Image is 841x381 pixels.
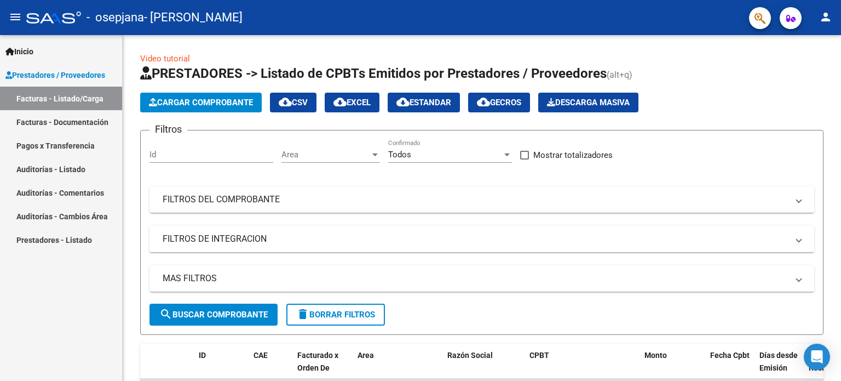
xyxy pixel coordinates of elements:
[388,93,460,112] button: Estandar
[286,304,385,326] button: Borrar Filtros
[149,98,253,107] span: Cargar Comprobante
[149,304,278,326] button: Buscar Comprobante
[149,186,814,213] mat-expansion-panel-header: FILTROS DEL COMPROBANTE
[325,93,379,112] button: EXCEL
[163,194,788,206] mat-panel-title: FILTROS DEL COMPROBANTE
[149,226,814,252] mat-expansion-panel-header: FILTROS DE INTEGRACION
[87,5,144,30] span: - osepjana
[396,98,451,107] span: Estandar
[358,351,374,360] span: Area
[163,272,788,285] mat-panel-title: MAS FILTROS
[468,93,530,112] button: Gecros
[607,70,632,80] span: (alt+q)
[477,95,490,109] mat-icon: cloud_download
[538,93,638,112] app-download-masive: Descarga masiva de comprobantes (adjuntos)
[809,351,839,372] span: Fecha Recibido
[297,351,338,372] span: Facturado x Orden De
[296,308,309,321] mat-icon: delete
[279,98,308,107] span: CSV
[388,150,411,160] span: Todos
[5,46,33,58] span: Inicio
[477,98,521,107] span: Gecros
[159,308,172,321] mat-icon: search
[140,93,262,112] button: Cargar Comprobante
[9,10,22,24] mat-icon: menu
[710,351,750,360] span: Fecha Cpbt
[199,351,206,360] span: ID
[538,93,638,112] button: Descarga Masiva
[529,351,549,360] span: CPBT
[333,98,371,107] span: EXCEL
[819,10,832,24] mat-icon: person
[396,95,410,109] mat-icon: cloud_download
[140,54,190,64] a: Video tutorial
[447,351,493,360] span: Razón Social
[547,98,630,107] span: Descarga Masiva
[281,150,370,160] span: Area
[804,344,830,370] div: Open Intercom Messenger
[759,351,798,372] span: Días desde Emisión
[144,5,243,30] span: - [PERSON_NAME]
[254,351,268,360] span: CAE
[149,122,187,137] h3: Filtros
[163,233,788,245] mat-panel-title: FILTROS DE INTEGRACION
[149,265,814,292] mat-expansion-panel-header: MAS FILTROS
[644,351,667,360] span: Monto
[333,95,347,109] mat-icon: cloud_download
[270,93,316,112] button: CSV
[533,149,613,162] span: Mostrar totalizadores
[159,310,268,320] span: Buscar Comprobante
[279,95,292,109] mat-icon: cloud_download
[5,69,105,81] span: Prestadores / Proveedores
[296,310,375,320] span: Borrar Filtros
[140,66,607,81] span: PRESTADORES -> Listado de CPBTs Emitidos por Prestadores / Proveedores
